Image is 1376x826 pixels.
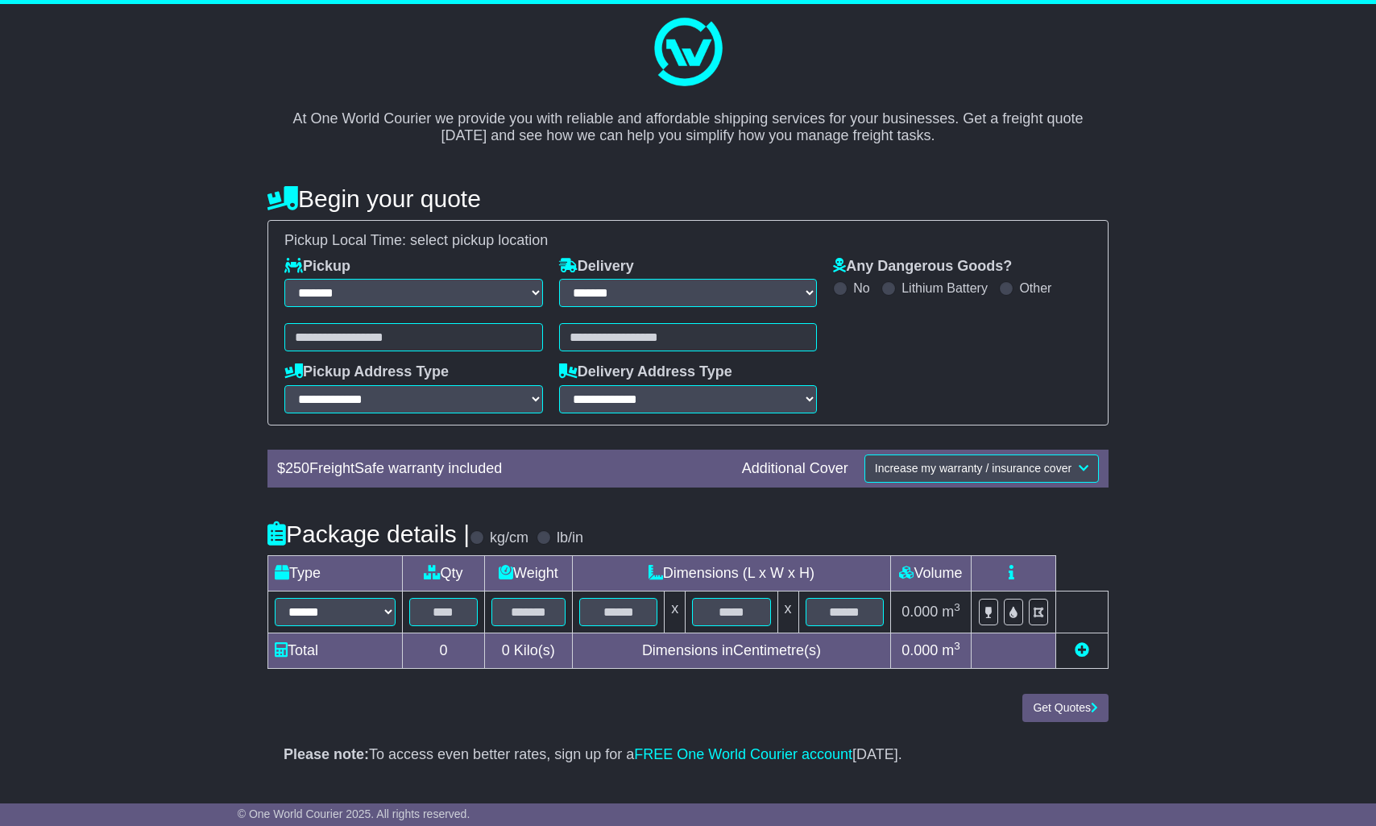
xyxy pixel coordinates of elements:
[572,556,890,591] td: Dimensions (L x W x H)
[942,642,960,658] span: m
[901,280,988,296] label: Lithium Battery
[875,462,1071,475] span: Increase my warranty / insurance cover
[267,521,470,547] h4: Package details |
[954,601,960,613] sup: 3
[864,455,1099,483] button: Increase my warranty / insurance cover
[403,556,485,591] td: Qty
[410,232,548,248] span: select pickup location
[284,746,1092,764] p: To access even better rates, sign up for a [DATE].
[634,746,852,762] a: FREE One World Courier account
[284,363,449,381] label: Pickup Address Type
[901,604,938,620] span: 0.000
[890,556,971,591] td: Volume
[490,529,528,547] label: kg/cm
[1022,694,1109,722] button: Get Quotes
[559,258,634,276] label: Delivery
[284,746,369,762] strong: Please note:
[833,258,1012,276] label: Any Dangerous Goods?
[777,591,798,633] td: x
[484,556,572,591] td: Weight
[284,258,350,276] label: Pickup
[484,633,572,669] td: Kilo(s)
[853,280,869,296] label: No
[942,604,960,620] span: m
[557,529,583,547] label: lb/in
[734,460,856,478] div: Additional Cover
[1019,280,1051,296] label: Other
[268,633,403,669] td: Total
[268,556,403,591] td: Type
[284,93,1092,145] p: At One World Courier we provide you with reliable and affordable shipping services for your busin...
[572,633,890,669] td: Dimensions in Centimetre(s)
[1075,642,1089,658] a: Add new item
[648,12,728,93] img: One World Courier Logo - great freight rates
[238,807,470,820] span: © One World Courier 2025. All rights reserved.
[954,640,960,652] sup: 3
[285,460,309,476] span: 250
[269,460,734,478] div: $ FreightSafe warranty included
[403,633,485,669] td: 0
[559,363,732,381] label: Delivery Address Type
[276,232,1100,250] div: Pickup Local Time:
[267,185,1109,212] h4: Begin your quote
[665,591,686,633] td: x
[502,642,510,658] span: 0
[901,642,938,658] span: 0.000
